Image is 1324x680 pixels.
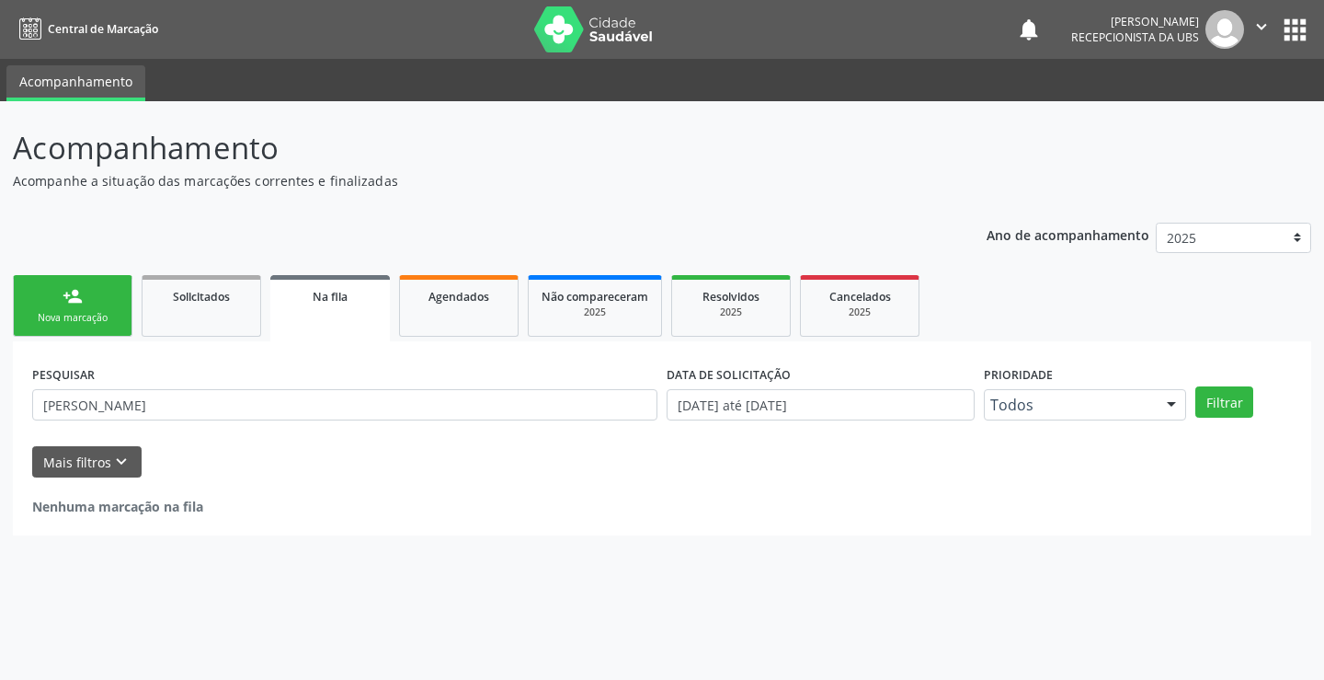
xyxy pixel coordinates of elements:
[702,289,759,305] span: Resolvidos
[32,498,203,515] strong: Nenhuma marcação na fila
[13,14,158,44] a: Central de Marcação
[1071,29,1199,45] span: Recepcionista da UBS
[667,389,975,421] input: Selecione um intervalo
[48,21,158,37] span: Central de Marcação
[1195,386,1253,418] button: Filtrar
[32,389,657,421] input: Nome, CNS
[1205,10,1244,49] img: img
[313,289,348,305] span: Na fila
[1279,14,1311,46] button: apps
[13,171,921,190] p: Acompanhe a situação das marcações correntes e finalizadas
[111,452,131,472] i: keyboard_arrow_down
[32,446,142,478] button: Mais filtroskeyboard_arrow_down
[173,289,230,305] span: Solicitados
[1251,17,1272,37] i: 
[32,361,95,389] label: PESQUISAR
[984,361,1053,389] label: Prioridade
[667,361,791,389] label: DATA DE SOLICITAÇÃO
[814,305,906,319] div: 2025
[542,305,648,319] div: 2025
[27,311,119,325] div: Nova marcação
[13,125,921,171] p: Acompanhamento
[1071,14,1199,29] div: [PERSON_NAME]
[6,65,145,101] a: Acompanhamento
[542,289,648,305] span: Não compareceram
[829,289,891,305] span: Cancelados
[990,396,1148,414] span: Todos
[1016,17,1042,42] button: notifications
[685,305,777,319] div: 2025
[987,223,1149,246] p: Ano de acompanhamento
[1244,10,1279,49] button: 
[63,286,83,306] div: person_add
[428,289,489,305] span: Agendados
